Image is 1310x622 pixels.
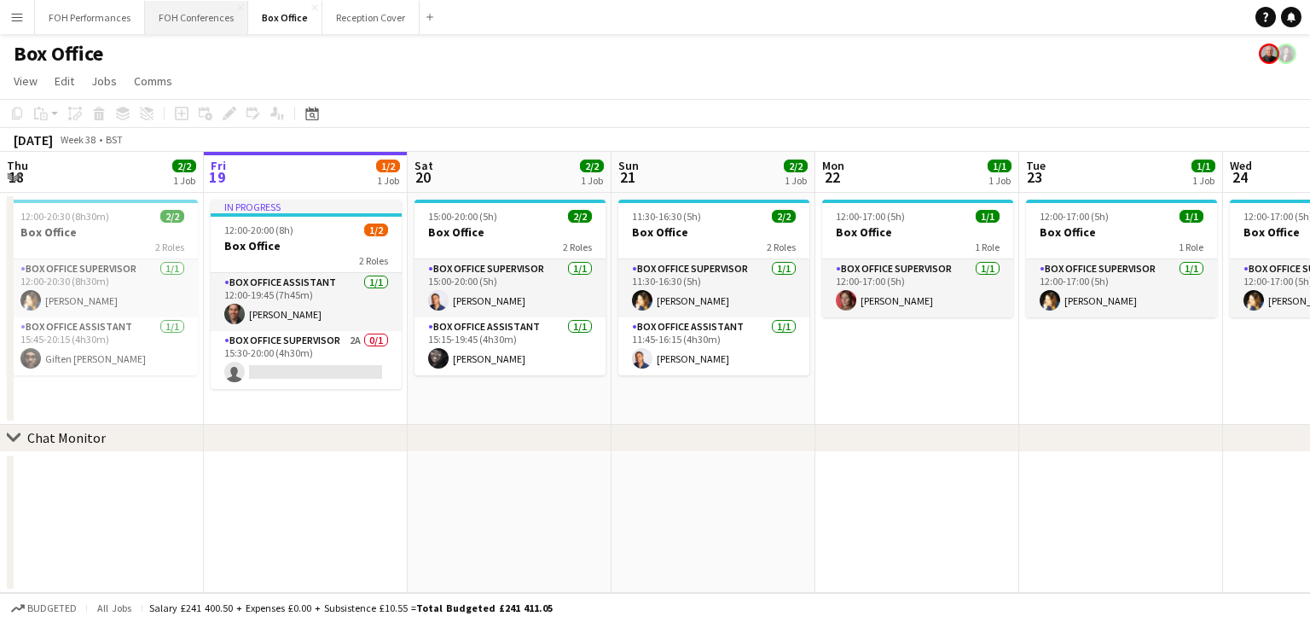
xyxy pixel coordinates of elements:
[1276,44,1296,64] app-user-avatar: Lexi Clare
[1259,44,1279,64] app-user-avatar: PERM Chris Nye
[35,1,145,34] button: FOH Performances
[94,602,135,614] span: All jobs
[618,317,809,375] app-card-role: Box Office Assistant1/111:45-16:15 (4h30m)[PERSON_NAME]
[414,200,606,375] app-job-card: 15:00-20:00 (5h)2/2Box Office2 RolesBox Office Supervisor1/115:00-20:00 (5h)[PERSON_NAME]Box Offi...
[1191,160,1215,172] span: 1/1
[416,602,553,614] span: Total Budgeted £241 411.05
[211,331,402,389] app-card-role: Box Office Supervisor2A0/115:30-20:00 (4h30m)
[377,174,399,187] div: 1 Job
[56,133,99,146] span: Week 38
[822,200,1013,317] app-job-card: 12:00-17:00 (5h)1/1Box Office1 RoleBox Office Supervisor1/112:00-17:00 (5h)[PERSON_NAME]
[7,200,198,375] app-job-card: 12:00-20:30 (8h30m)2/2Box Office2 RolesBox Office Supervisor1/112:00-20:30 (8h30m)[PERSON_NAME]Bo...
[173,174,195,187] div: 1 Job
[14,73,38,89] span: View
[27,429,106,446] div: Chat Monitor
[7,70,44,92] a: View
[618,200,809,375] app-job-card: 11:30-16:30 (5h)2/2Box Office2 RolesBox Office Supervisor1/111:30-16:30 (5h)[PERSON_NAME]Box Offi...
[322,1,420,34] button: Reception Cover
[211,158,226,173] span: Fri
[149,602,553,614] div: Salary £241 400.50 + Expenses £0.00 + Subsistence £10.55 =
[224,224,293,236] span: 12:00-20:00 (8h)
[975,241,1000,253] span: 1 Role
[618,259,809,317] app-card-role: Box Office Supervisor1/111:30-16:30 (5h)[PERSON_NAME]
[145,1,248,34] button: FOH Conferences
[414,224,606,240] h3: Box Office
[14,131,53,148] div: [DATE]
[7,158,28,173] span: Thu
[822,259,1013,317] app-card-role: Box Office Supervisor1/112:00-17:00 (5h)[PERSON_NAME]
[4,167,28,187] span: 18
[106,133,123,146] div: BST
[412,167,433,187] span: 20
[9,599,79,618] button: Budgeted
[1230,158,1252,173] span: Wed
[1227,167,1252,187] span: 24
[580,160,604,172] span: 2/2
[836,210,905,223] span: 12:00-17:00 (5h)
[211,273,402,331] app-card-role: Box Office Assistant1/112:00-19:45 (7h45m)[PERSON_NAME]
[127,70,179,92] a: Comms
[785,174,807,187] div: 1 Job
[364,224,388,236] span: 1/2
[160,210,184,223] span: 2/2
[976,210,1000,223] span: 1/1
[563,241,592,253] span: 2 Roles
[55,73,74,89] span: Edit
[581,174,603,187] div: 1 Job
[414,158,433,173] span: Sat
[988,174,1011,187] div: 1 Job
[211,238,402,253] h3: Box Office
[1023,167,1046,187] span: 23
[1026,158,1046,173] span: Tue
[84,70,124,92] a: Jobs
[1192,174,1214,187] div: 1 Job
[1026,200,1217,317] app-job-card: 12:00-17:00 (5h)1/1Box Office1 RoleBox Office Supervisor1/112:00-17:00 (5h)[PERSON_NAME]
[359,254,388,267] span: 2 Roles
[7,259,198,317] app-card-role: Box Office Supervisor1/112:00-20:30 (8h30m)[PERSON_NAME]
[20,210,109,223] span: 12:00-20:30 (8h30m)
[134,73,172,89] span: Comms
[618,158,639,173] span: Sun
[7,317,198,375] app-card-role: Box Office Assistant1/115:45-20:15 (4h30m)Giften [PERSON_NAME]
[1026,259,1217,317] app-card-role: Box Office Supervisor1/112:00-17:00 (5h)[PERSON_NAME]
[414,317,606,375] app-card-role: Box Office Assistant1/115:15-19:45 (4h30m)[PERSON_NAME]
[1040,210,1109,223] span: 12:00-17:00 (5h)
[376,160,400,172] span: 1/2
[208,167,226,187] span: 19
[14,41,103,67] h1: Box Office
[172,160,196,172] span: 2/2
[155,241,184,253] span: 2 Roles
[7,224,198,240] h3: Box Office
[772,210,796,223] span: 2/2
[414,259,606,317] app-card-role: Box Office Supervisor1/115:00-20:00 (5h)[PERSON_NAME]
[822,224,1013,240] h3: Box Office
[568,210,592,223] span: 2/2
[27,602,77,614] span: Budgeted
[988,160,1011,172] span: 1/1
[784,160,808,172] span: 2/2
[48,70,81,92] a: Edit
[428,210,497,223] span: 15:00-20:00 (5h)
[616,167,639,187] span: 21
[618,224,809,240] h3: Box Office
[767,241,796,253] span: 2 Roles
[1180,210,1203,223] span: 1/1
[248,1,322,34] button: Box Office
[91,73,117,89] span: Jobs
[211,200,402,389] app-job-card: In progress12:00-20:00 (8h)1/2Box Office2 RolesBox Office Assistant1/112:00-19:45 (7h45m)[PERSON_...
[1179,241,1203,253] span: 1 Role
[1026,224,1217,240] h3: Box Office
[822,158,844,173] span: Mon
[820,167,844,187] span: 22
[211,200,402,213] div: In progress
[632,210,701,223] span: 11:30-16:30 (5h)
